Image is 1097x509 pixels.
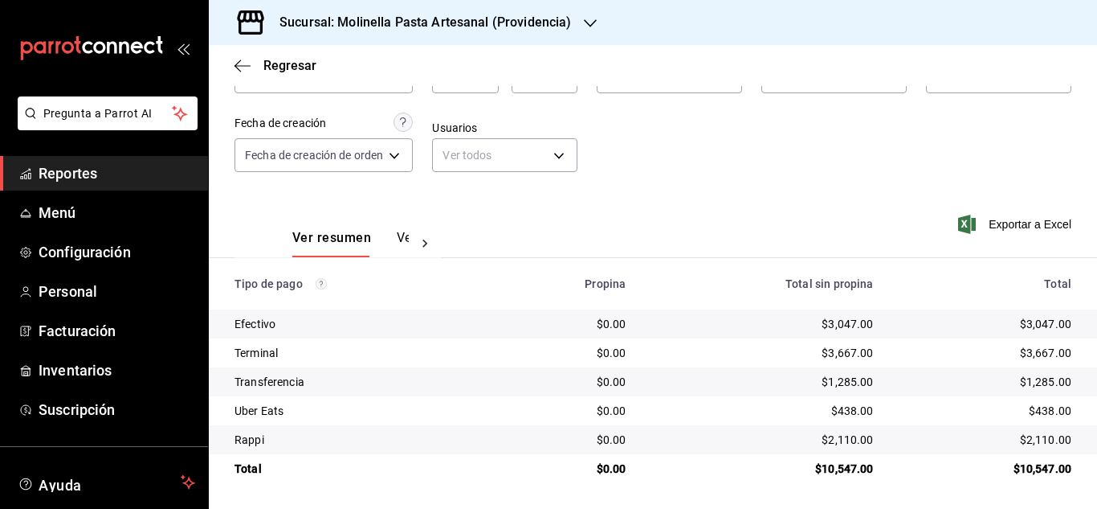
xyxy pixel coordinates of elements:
[899,403,1071,419] div: $438.00
[899,432,1071,448] div: $2,110.00
[507,461,626,477] div: $0.00
[507,432,626,448] div: $0.00
[397,230,457,257] button: Ver pagos
[39,162,195,184] span: Reportes
[507,345,626,361] div: $0.00
[507,403,626,419] div: $0.00
[651,277,873,290] div: Total sin propina
[263,58,316,73] span: Regresar
[177,42,190,55] button: open_drawer_menu
[899,374,1071,390] div: $1,285.00
[316,278,327,289] svg: Los pagos realizados con Pay y otras terminales son montos brutos.
[292,230,371,257] button: Ver resumen
[899,345,1071,361] div: $3,667.00
[39,359,195,381] span: Inventarios
[11,117,198,133] a: Pregunta a Parrot AI
[961,215,1071,234] button: Exportar a Excel
[651,461,873,477] div: $10,547.00
[651,316,873,332] div: $3,047.00
[234,403,481,419] div: Uber Eats
[292,230,409,257] div: navigation tabs
[899,316,1071,332] div: $3,047.00
[651,432,873,448] div: $2,110.00
[234,461,481,477] div: Total
[899,277,1071,290] div: Total
[267,13,571,32] h3: Sucursal: Molinella Pasta Artesanal (Providencia)
[507,374,626,390] div: $0.00
[234,374,481,390] div: Transferencia
[234,58,316,73] button: Regresar
[39,202,195,224] span: Menú
[651,403,873,419] div: $438.00
[18,96,198,130] button: Pregunta a Parrot AI
[432,138,577,172] div: Ver todos
[39,399,195,421] span: Suscripción
[245,147,383,163] span: Fecha de creación de orden
[651,374,873,390] div: $1,285.00
[432,122,577,133] label: Usuarios
[39,320,195,342] span: Facturación
[43,105,173,122] span: Pregunta a Parrot AI
[234,277,481,290] div: Tipo de pago
[39,281,195,302] span: Personal
[899,461,1071,477] div: $10,547.00
[39,241,195,263] span: Configuración
[234,345,481,361] div: Terminal
[234,115,326,132] div: Fecha de creación
[651,345,873,361] div: $3,667.00
[234,316,481,332] div: Efectivo
[39,473,174,492] span: Ayuda
[234,432,481,448] div: Rappi
[507,316,626,332] div: $0.00
[507,277,626,290] div: Propina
